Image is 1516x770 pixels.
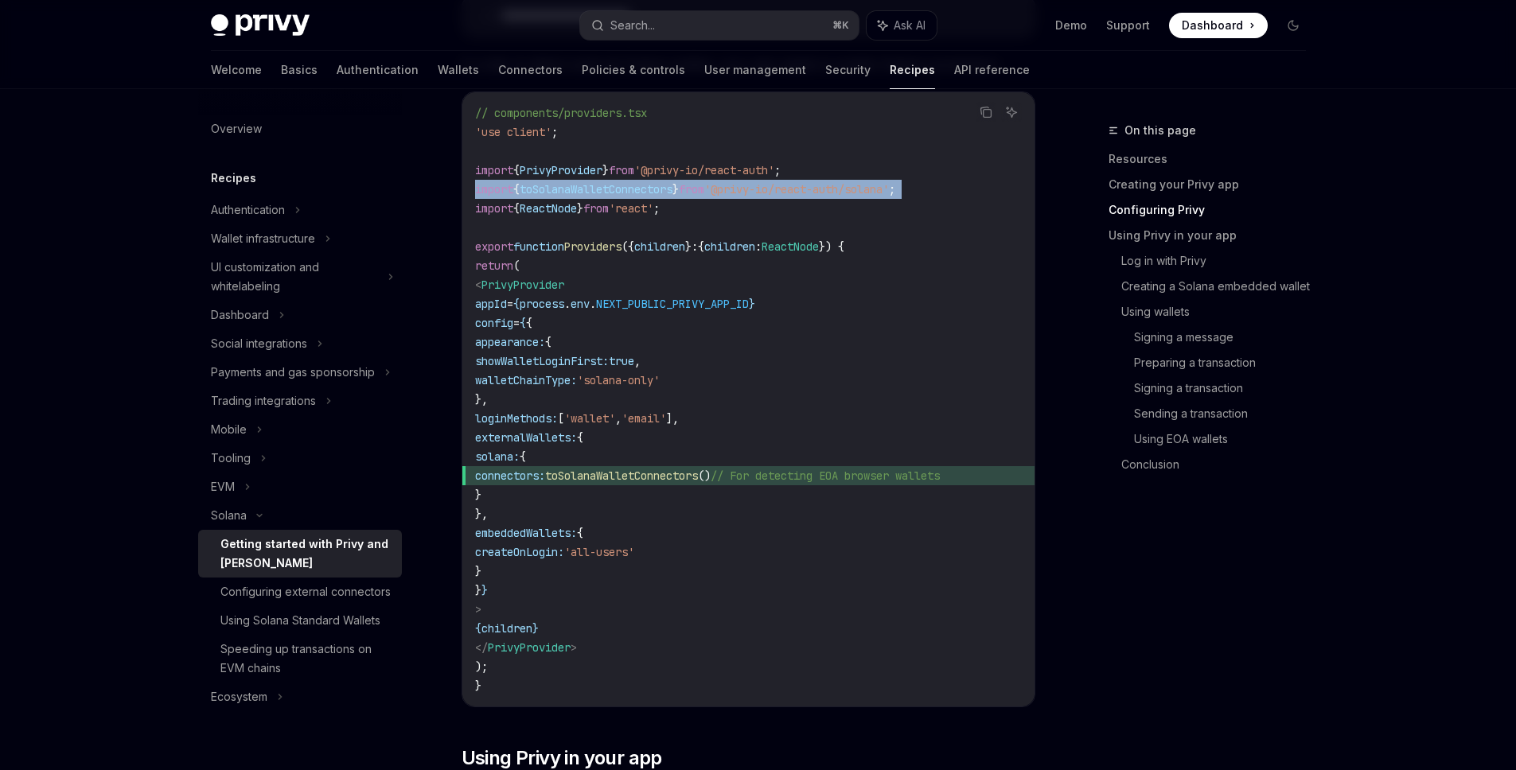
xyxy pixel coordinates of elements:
[498,51,563,89] a: Connectors
[475,259,513,273] span: return
[220,535,392,573] div: Getting started with Privy and [PERSON_NAME]
[475,125,551,139] span: 'use client'
[954,51,1030,89] a: API reference
[698,469,711,483] span: ()
[198,530,402,577] a: Getting started with Privy and [PERSON_NAME]
[1106,17,1150,33] a: Support
[475,469,545,483] span: connectors:
[1121,452,1319,477] a: Conclusion
[622,411,666,426] span: 'email'
[526,316,532,330] span: {
[198,635,402,682] a: Speeding up transactions on EVM chains
[564,297,571,311] span: .
[520,316,526,330] span: {
[976,102,996,122] button: Copy the contents from the code block
[513,163,520,177] span: {
[1134,401,1319,426] a: Sending a transaction
[1134,375,1319,401] a: Signing a transaction
[475,354,609,368] span: showWalletLoginFirst:
[475,602,481,616] span: >
[513,239,564,254] span: function
[1134,350,1319,375] a: Preparing a transaction
[475,449,520,464] span: solana:
[220,611,380,630] div: Using Solana Standard Wallets
[666,411,679,426] span: ],
[513,182,520,196] span: {
[590,297,596,311] span: .
[558,411,564,426] span: [
[475,526,577,540] span: embeddedWallets:
[825,51,871,89] a: Security
[211,449,251,468] div: Tooling
[513,316,520,330] span: =
[475,201,513,216] span: import
[1121,248,1319,274] a: Log in with Privy
[832,19,849,32] span: ⌘ K
[1182,17,1243,33] span: Dashboard
[475,392,488,406] span: },
[475,659,488,674] span: );
[211,477,235,496] div: EVM
[596,297,749,311] span: NEXT_PUBLIC_PRIVY_APP_ID
[698,239,704,254] span: {
[577,373,660,387] span: 'solana-only'
[1109,146,1319,172] a: Resources
[580,11,859,40] button: Search...⌘K
[475,488,481,502] span: }
[337,51,419,89] a: Authentication
[1134,426,1319,452] a: Using EOA wallets
[475,182,513,196] span: import
[609,163,634,177] span: from
[475,430,577,445] span: externalWallets:
[634,163,774,177] span: '@privy-io/react-auth'
[704,182,889,196] span: '@privy-io/react-auth/solana'
[1121,299,1319,325] a: Using wallets
[1280,13,1306,38] button: Toggle dark mode
[653,201,660,216] span: ;
[481,583,488,597] span: }
[211,229,315,248] div: Wallet infrastructure
[545,469,698,483] span: toSolanaWalletConnectors
[571,297,590,311] span: env
[475,106,647,120] span: // components/providers.tsx
[520,297,564,311] span: process
[564,239,622,254] span: Providers
[475,507,488,521] span: },
[615,411,622,426] span: ,
[577,201,583,216] span: }
[513,297,520,311] span: {
[867,11,937,40] button: Ask AI
[211,14,310,37] img: dark logo
[1001,102,1022,122] button: Ask AI
[634,354,641,368] span: ,
[211,200,285,220] div: Authentication
[198,606,402,635] a: Using Solana Standard Wallets
[211,51,262,89] a: Welcome
[475,278,481,292] span: <
[890,51,935,89] a: Recipes
[571,640,577,655] span: >
[564,545,634,559] span: 'all-users'
[211,334,307,353] div: Social integrations
[211,687,267,706] div: Ecosystem
[582,51,685,89] a: Policies & controls
[672,182,679,196] span: }
[894,17,926,33] span: Ask AI
[755,239,762,254] span: :
[692,239,698,254] span: :
[551,125,558,139] span: ;
[475,640,488,655] span: </
[679,182,704,196] span: from
[520,163,602,177] span: PrivyProvider
[1124,121,1196,140] span: On this page
[475,239,513,254] span: export
[513,201,520,216] span: {
[488,640,571,655] span: PrivyProvider
[545,335,551,349] span: {
[438,51,479,89] a: Wallets
[609,201,653,216] span: 'react'
[819,239,844,254] span: }) {
[1169,13,1268,38] a: Dashboard
[583,201,609,216] span: from
[211,169,256,188] h5: Recipes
